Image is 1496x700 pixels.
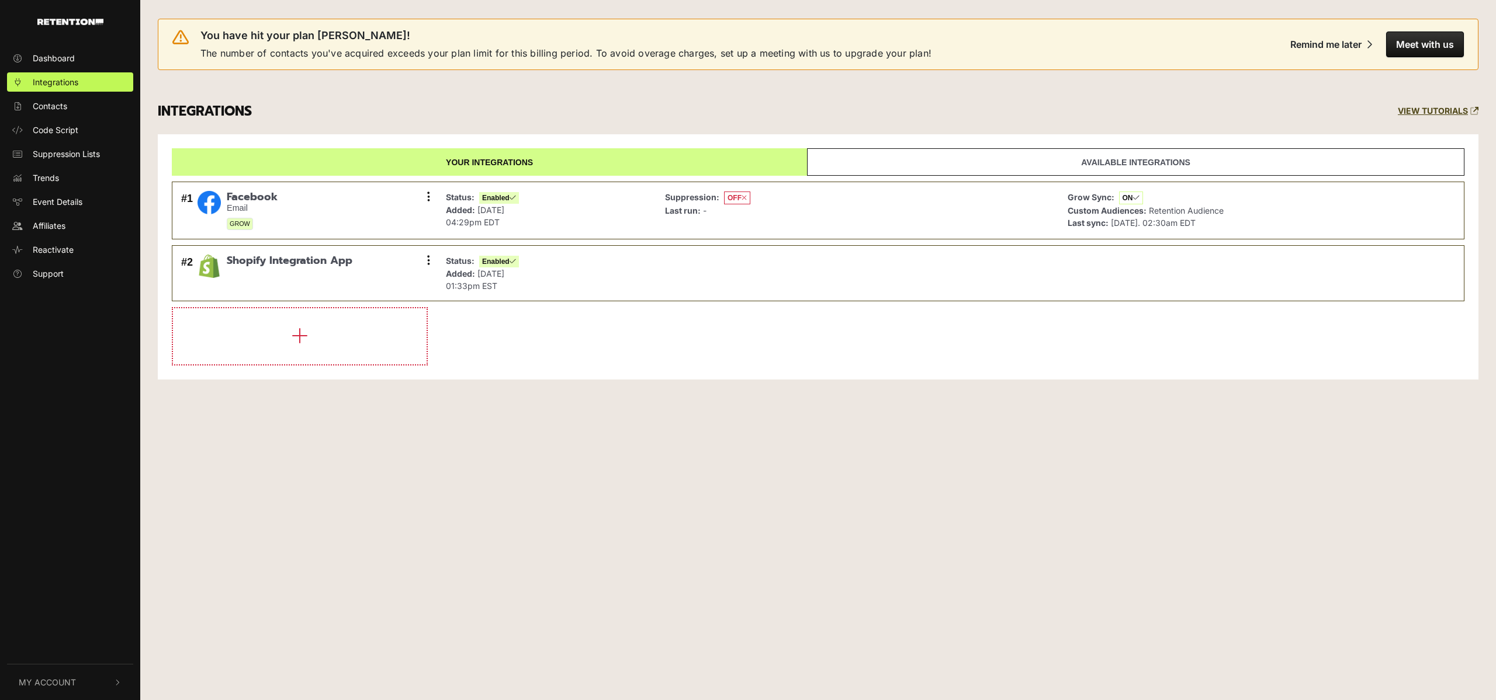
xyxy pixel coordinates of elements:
[1068,192,1114,202] strong: Grow Sync:
[200,29,410,43] span: You have hit your plan [PERSON_NAME]!
[446,205,475,215] strong: Added:
[7,144,133,163] a: Suppression Lists
[181,255,193,292] div: #2
[33,243,74,256] span: Reactivate
[198,255,221,278] img: Shopify Integration App
[7,48,133,68] a: Dashboard
[172,148,807,176] a: Your integrations
[33,148,100,160] span: Suppression Lists
[227,218,253,230] span: GROW
[33,100,67,112] span: Contacts
[181,191,193,231] div: #1
[724,191,750,204] span: OFF
[1119,191,1143,204] span: ON
[227,203,278,213] small: Email
[37,19,103,25] img: Retention.com
[446,205,504,227] span: [DATE] 04:29pm EDT
[446,269,475,278] strong: Added:
[198,191,221,214] img: Facebook
[7,120,133,140] a: Code Script
[7,216,133,235] a: Affiliates
[446,256,475,266] strong: Status:
[446,192,475,202] strong: Status:
[1068,206,1147,215] strong: Custom Audiences:
[1398,106,1478,116] a: VIEW TUTORIALS
[33,124,78,136] span: Code Script
[33,76,78,88] span: Integrations
[227,255,352,267] span: Shopify Integration App
[33,220,65,232] span: Affiliates
[7,664,133,700] button: My Account
[33,172,59,184] span: Trends
[7,72,133,92] a: Integrations
[7,192,133,211] a: Event Details
[33,267,64,280] span: Support
[7,264,133,283] a: Support
[665,192,719,202] strong: Suppression:
[807,148,1464,176] a: Available integrations
[33,52,75,64] span: Dashboard
[1068,218,1109,228] strong: Last sync:
[1281,32,1381,57] button: Remind me later
[7,240,133,259] a: Reactivate
[1149,206,1224,215] span: Retention Audience
[479,192,519,204] span: Enabled
[158,103,252,120] h3: INTEGRATIONS
[33,196,82,208] span: Event Details
[665,206,701,215] strong: Last run:
[1386,32,1464,57] button: Meet with us
[7,96,133,116] a: Contacts
[1290,39,1362,50] div: Remind me later
[703,206,707,215] span: -
[19,676,76,688] span: My Account
[479,256,519,267] span: Enabled
[227,191,278,204] span: Facebook
[1111,218,1196,228] span: [DATE]. 02:30am EDT
[200,46,931,60] span: The number of contacts you've acquired exceeds your plan limit for this billing period. To avoid ...
[7,168,133,187] a: Trends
